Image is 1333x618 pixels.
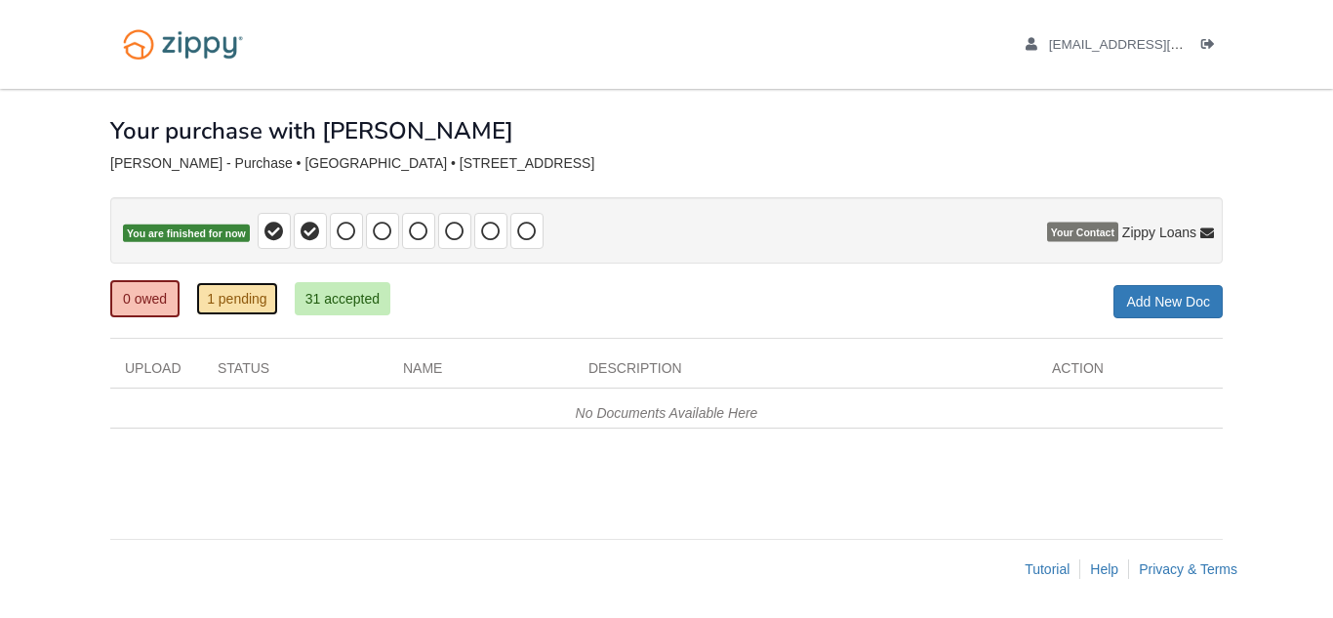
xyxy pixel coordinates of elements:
[110,358,203,388] div: Upload
[1201,37,1223,57] a: Log out
[1026,37,1272,57] a: edit profile
[1037,358,1223,388] div: Action
[196,282,278,315] a: 1 pending
[110,280,180,317] a: 0 owed
[110,155,1223,172] div: [PERSON_NAME] - Purchase • [GEOGRAPHIC_DATA] • [STREET_ADDRESS]
[110,118,513,144] h1: Your purchase with [PERSON_NAME]
[1025,561,1070,577] a: Tutorial
[1090,561,1118,577] a: Help
[1047,223,1118,242] span: Your Contact
[203,358,388,388] div: Status
[295,282,390,315] a: 31 accepted
[1049,37,1272,52] span: megansnyder386@gmail.com
[110,20,256,69] img: Logo
[1139,561,1237,577] a: Privacy & Terms
[574,358,1037,388] div: Description
[123,225,250,243] span: You are finished for now
[1113,285,1223,318] a: Add New Doc
[576,405,758,421] em: No Documents Available Here
[388,358,574,388] div: Name
[1122,223,1196,242] span: Zippy Loans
